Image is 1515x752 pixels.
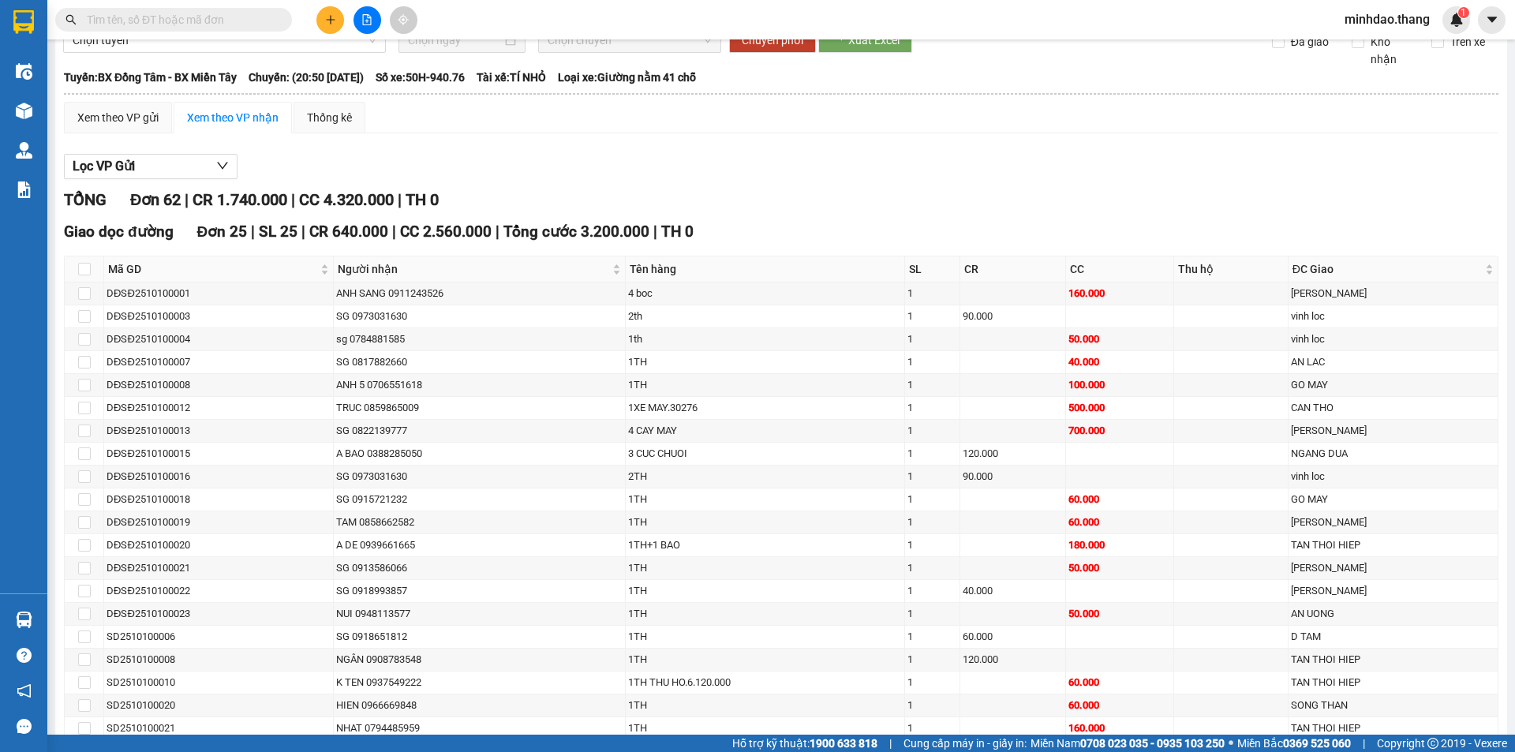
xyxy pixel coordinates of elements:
[336,583,623,599] div: SG 0918993857
[1291,377,1495,393] div: GO MAY
[628,469,902,484] div: 2TH
[907,331,957,347] div: 1
[104,580,334,603] td: DĐSĐ2510100022
[848,32,900,49] span: Xuất Excel
[251,223,255,241] span: |
[626,256,905,282] th: Tên hàng
[301,223,305,241] span: |
[325,14,336,25] span: plus
[353,6,381,34] button: file-add
[1291,629,1495,645] div: D TAM
[831,35,848,46] span: loading
[104,420,334,443] td: DĐSĐ2510100013
[104,351,334,374] td: DĐSĐ2510100007
[336,446,623,462] div: A BAO 0388285050
[907,629,957,645] div: 1
[1292,260,1482,278] span: ĐC Giao
[1364,33,1420,68] span: Kho nhận
[107,606,331,622] div: DĐSĐ2510100023
[309,223,388,241] span: CR 640.000
[907,652,957,668] div: 1
[336,560,623,576] div: SG 0913586066
[104,717,334,740] td: SD2510100021
[87,11,273,28] input: Tìm tên, số ĐT hoặc mã đơn
[64,190,107,209] span: TỔNG
[1068,400,1171,416] div: 500.000
[907,286,957,301] div: 1
[907,469,957,484] div: 1
[73,28,376,52] span: Chọn tuyến
[907,537,957,553] div: 1
[907,583,957,599] div: 1
[107,583,331,599] div: DĐSĐ2510100022
[398,190,402,209] span: |
[628,629,902,645] div: 1TH
[1068,720,1171,736] div: 160.000
[1363,735,1365,752] span: |
[336,286,623,301] div: ANH SANG 0911243526
[1427,738,1438,749] span: copyright
[818,28,912,53] button: Xuất Excel
[1332,9,1442,29] span: minhdao.thang
[1068,606,1171,622] div: 50.000
[1068,537,1171,553] div: 180.000
[104,626,334,649] td: SD2510100006
[1068,514,1171,530] div: 60.000
[336,354,623,370] div: SG 0817882660
[107,309,331,324] div: DĐSĐ2510100003
[336,537,623,553] div: A DE 0939661665
[398,14,409,25] span: aim
[104,305,334,328] td: DĐSĐ2510100003
[108,260,317,278] span: Mã GD
[16,181,32,198] img: solution-icon
[216,159,229,172] span: down
[477,69,546,86] span: Tài xế: TÍ NHỎ
[628,606,902,622] div: 1TH
[104,694,334,717] td: SD2510100020
[1174,256,1289,282] th: Thu hộ
[1229,740,1233,746] span: ⚪️
[963,469,1063,484] div: 90.000
[104,397,334,420] td: DĐSĐ2510100012
[291,190,295,209] span: |
[1291,309,1495,324] div: vinh loc
[104,443,334,466] td: DĐSĐ2510100015
[628,698,902,713] div: 1TH
[13,10,34,34] img: logo-vxr
[259,223,297,241] span: SL 25
[1080,737,1225,750] strong: 0708 023 035 - 0935 103 250
[73,156,135,176] span: Lọc VP Gửi
[104,374,334,397] td: DĐSĐ2510100008
[628,377,902,393] div: 1TH
[1291,560,1495,576] div: [PERSON_NAME]
[16,103,32,119] img: warehouse-icon
[107,377,331,393] div: DĐSĐ2510100008
[661,223,694,241] span: TH 0
[1478,6,1506,34] button: caret-down
[390,6,417,34] button: aim
[187,109,279,126] div: Xem theo VP nhận
[104,328,334,351] td: DĐSĐ2510100004
[903,735,1027,752] span: Cung cấp máy in - giấy in:
[336,629,623,645] div: SG 0918651812
[963,629,1063,645] div: 60.000
[1291,514,1495,530] div: [PERSON_NAME]
[104,534,334,557] td: DĐSĐ2510100020
[1066,256,1174,282] th: CC
[1068,331,1171,347] div: 50.000
[107,629,331,645] div: SD2510100006
[107,720,331,736] div: SD2510100021
[1291,423,1495,439] div: [PERSON_NAME]
[64,223,174,241] span: Giao dọc đường
[107,560,331,576] div: DĐSĐ2510100021
[628,560,902,576] div: 1TH
[907,698,957,713] div: 1
[104,557,334,580] td: DĐSĐ2510100021
[336,377,623,393] div: ANH 5 0706551618
[64,154,238,179] button: Lọc VP Gửi
[628,514,902,530] div: 1TH
[1068,377,1171,393] div: 100.000
[104,672,334,694] td: SD2510100010
[1291,537,1495,553] div: TAN THOI HIEP
[1068,698,1171,713] div: 60.000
